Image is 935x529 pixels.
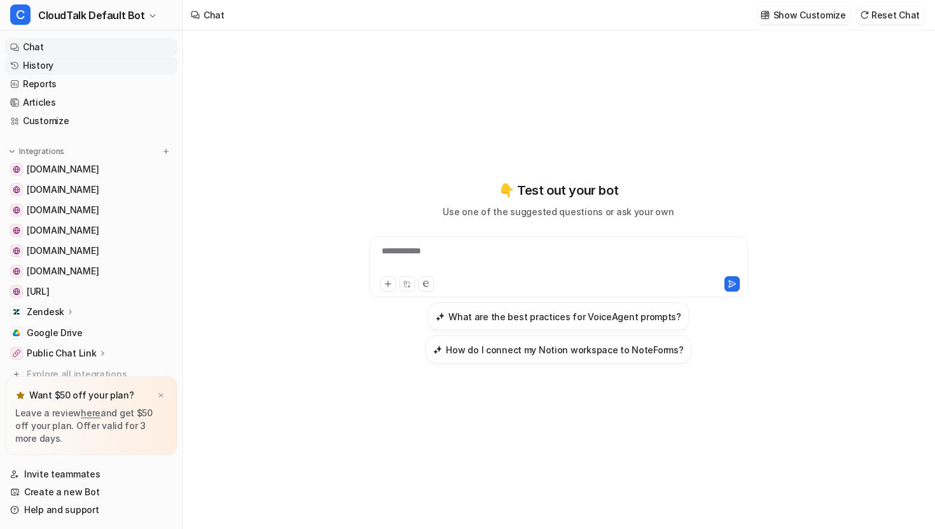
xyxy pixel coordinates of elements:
img: a388157.sitemaphosting7.com [13,227,20,234]
span: [DOMAIN_NAME] [27,244,99,257]
img: expand menu [8,147,17,156]
a: Reports [5,75,177,93]
a: Chat [5,38,177,56]
img: reset [860,10,869,20]
img: What are the best practices for VoiceAgent prompts? [436,312,445,321]
a: help.cloudtalk.io[DOMAIN_NAME] [5,181,177,199]
a: dashboard.eesel.ai[URL] [5,283,177,300]
img: www.cloudtalk.io [13,206,20,214]
a: Customize [5,112,177,130]
img: customize [761,10,770,20]
button: Integrations [5,145,68,158]
a: a388157.sitemaphosting7.com[DOMAIN_NAME] [5,222,177,239]
span: [DOMAIN_NAME] [27,224,99,237]
a: www.cloudtalk.io[DOMAIN_NAME] [5,201,177,219]
span: Google Drive [27,327,83,339]
div: Chat [204,8,225,22]
button: Reset Chat [856,6,925,24]
a: Help and support [5,501,177,519]
a: Google DriveGoogle Drive [5,324,177,342]
img: explore all integrations [10,368,23,381]
a: mail.google.com[DOMAIN_NAME] [5,262,177,280]
img: Google Drive [13,329,20,337]
button: Show Customize [757,6,851,24]
span: [URL] [27,285,50,298]
button: How do I connect my Notion workspace to NoteForms?How do I connect my Notion workspace to NoteForms? [426,335,691,363]
p: Integrations [19,146,64,157]
p: Zendesk [27,306,64,318]
span: Explore all integrations [27,364,172,384]
a: Explore all integrations [5,365,177,383]
img: star [15,390,25,400]
a: developers.cloudtalk.io[DOMAIN_NAME] [5,242,177,260]
img: dashboard.eesel.ai [13,288,20,295]
span: [DOMAIN_NAME] [27,163,99,176]
a: History [5,57,177,74]
img: How do I connect my Notion workspace to NoteForms? [433,345,442,355]
h3: What are the best practices for VoiceAgent prompts? [448,310,681,323]
img: menu_add.svg [162,147,170,156]
p: Want $50 off your plan? [29,389,134,402]
img: developers.cloudtalk.io [13,247,20,255]
img: Zendesk [13,308,20,316]
button: What are the best practices for VoiceAgent prompts?What are the best practices for VoiceAgent pro... [428,302,689,330]
img: noteforms.com [13,166,20,173]
a: Create a new Bot [5,483,177,501]
span: CloudTalk Default Bot [38,6,145,24]
a: here [81,407,100,418]
a: noteforms.com[DOMAIN_NAME] [5,160,177,178]
p: Leave a review and get $50 off your plan. Offer valid for 3 more days. [15,407,167,445]
span: [DOMAIN_NAME] [27,204,99,216]
p: Show Customize [773,8,846,22]
img: help.cloudtalk.io [13,186,20,194]
a: Articles [5,94,177,111]
img: mail.google.com [13,267,20,275]
a: Invite teammates [5,465,177,483]
p: 👇 Test out your bot [499,181,618,200]
span: [DOMAIN_NAME] [27,265,99,278]
span: C [10,4,31,25]
p: Use one of the suggested questions or ask your own [443,205,674,218]
span: [DOMAIN_NAME] [27,183,99,196]
img: Public Chat Link [13,349,20,357]
h3: How do I connect my Notion workspace to NoteForms? [446,343,683,356]
img: x [157,391,165,400]
p: Public Chat Link [27,347,97,360]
